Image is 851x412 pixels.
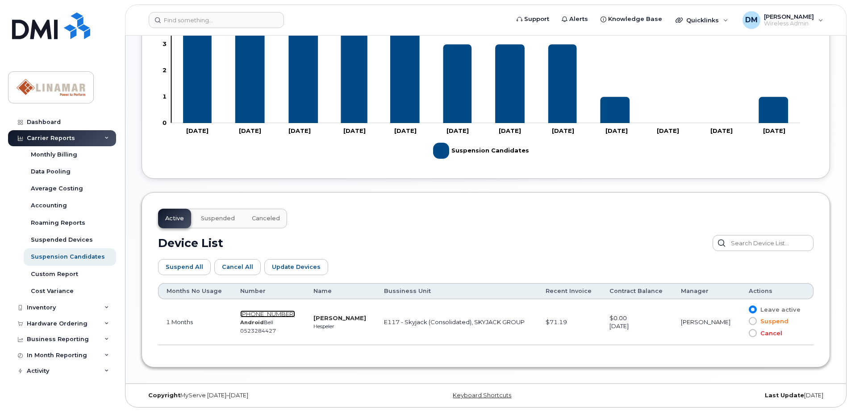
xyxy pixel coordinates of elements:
[538,299,601,345] td: $71.19
[453,392,511,399] a: Keyboard Shortcuts
[313,323,334,330] small: Hespeler
[343,127,366,134] tspan: [DATE]
[757,317,788,325] span: Suspend
[594,10,668,28] a: Knowledge Base
[166,263,203,271] span: Suspend All
[673,283,740,299] th: Manager
[673,299,740,345] td: [PERSON_NAME]
[232,283,305,299] th: Number
[163,66,167,74] tspan: 2
[765,392,804,399] strong: Last Update
[305,283,376,299] th: Name
[313,314,366,321] strong: [PERSON_NAME]
[686,16,719,24] span: Quicklinks
[538,283,601,299] th: Recent Invoice
[433,139,529,162] g: Legend
[446,127,469,134] tspan: [DATE]
[736,11,830,29] div: Dave Merriott
[763,127,785,134] tspan: [DATE]
[240,319,264,325] strong: Android
[252,215,280,222] span: Canceled
[764,20,814,27] span: Wireless Admin
[601,299,673,345] td: $0.00
[376,283,538,299] th: Bussiness Unit
[569,15,588,24] span: Alerts
[142,392,371,399] div: MyServe [DATE]–[DATE]
[605,127,628,134] tspan: [DATE]
[158,283,232,299] th: Months No Usage
[214,259,261,275] button: Cancel All
[713,235,813,251] input: Search Device List...
[757,305,801,314] span: Leave active
[499,127,521,134] tspan: [DATE]
[288,127,311,134] tspan: [DATE]
[158,236,223,250] h2: Device List
[609,322,665,330] div: [DATE]
[555,10,594,28] a: Alerts
[524,15,549,24] span: Support
[158,299,232,345] td: 1 Months
[657,127,679,134] tspan: [DATE]
[163,119,167,126] tspan: 0
[201,215,235,222] span: Suspended
[149,12,284,28] input: Find something...
[239,127,261,134] tspan: [DATE]
[510,10,555,28] a: Support
[163,93,167,100] tspan: 1
[148,392,180,399] strong: Copyright
[186,127,209,134] tspan: [DATE]
[745,15,758,25] span: DM
[394,127,417,134] tspan: [DATE]
[376,299,538,345] td: E117 - Skyjack (Consolidated), SKYJACK GROUP
[757,329,782,338] span: Cancel
[163,40,167,47] tspan: 3
[222,263,253,271] span: Cancel All
[601,392,830,399] div: [DATE]
[741,283,813,299] th: Actions
[669,11,734,29] div: Quicklinks
[433,139,529,162] g: Suspension Candidates
[272,263,321,271] span: Update Devices
[601,283,673,299] th: Contract Balance
[264,259,328,275] button: Update Devices
[710,127,733,134] tspan: [DATE]
[240,319,276,334] small: Bell 0523284427
[552,127,574,134] tspan: [DATE]
[608,15,662,24] span: Knowledge Base
[240,310,295,317] a: [PHONE_NUMBER]
[158,259,211,275] button: Suspend All
[764,13,814,20] span: [PERSON_NAME]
